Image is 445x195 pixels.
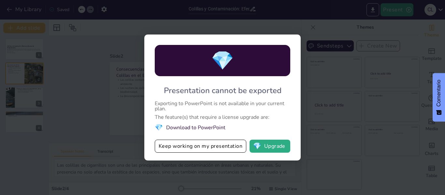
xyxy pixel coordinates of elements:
[211,48,234,73] span: diamond
[433,73,445,122] button: Comentarios - Mostrar encuesta
[253,143,261,149] span: diamond
[436,80,441,107] font: Comentario
[155,123,290,132] li: Download to PowerPoint
[164,85,281,96] div: Presentation cannot be exported
[155,115,290,120] div: The feature(s) that require a license upgrade are:
[250,140,290,153] button: diamondUpgrade
[155,101,290,111] div: Exporting to PowerPoint is not available in your current plan.
[155,140,246,153] button: Keep working on my presentation
[155,123,163,132] span: diamond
